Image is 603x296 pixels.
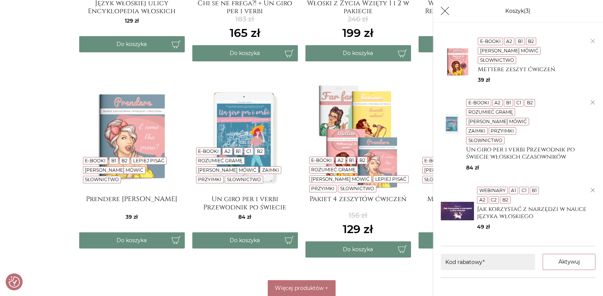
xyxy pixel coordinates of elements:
div: 84 zł [466,164,590,172]
a: Zaimki [468,128,485,134]
a: E-booki [468,100,489,105]
a: Lepiej pisać [375,176,407,182]
a: Pakiet 4 zeszytów ćwiczeń [305,195,411,210]
button: Do koszyka [79,36,185,52]
span: 3 [524,8,531,14]
a: A2 [479,197,485,203]
a: Słownictwo [468,137,502,143]
a: Słownictwo [480,57,514,63]
a: Słownictwo [424,177,458,182]
a: Rozumieć gramę [198,158,242,163]
a: Un giro per i verbi Przewodnik po świecie włoskich czasowników [466,146,590,160]
input: Kod rabatowy* [441,254,535,270]
a: C1 [246,148,251,154]
div: 39 zł [478,76,590,84]
button: Aktywuj [543,254,595,270]
a: Rozumieć gramę [311,167,356,172]
a: B2 [528,38,534,44]
ins: 199 [343,24,374,41]
a: [PERSON_NAME] mówić [424,167,483,173]
a: Jak korzystać z narzędzi w nauce języka włoskiego [477,206,590,220]
a: [PERSON_NAME] mówić [480,48,539,53]
button: Do koszyka [419,232,524,249]
a: B2 [502,197,508,203]
a: A1 [511,188,516,193]
a: Webinary [479,188,506,193]
button: Do koszyka [305,241,411,258]
a: B2 [121,158,127,163]
a: E-booki [424,158,445,163]
span: 84 [239,214,252,220]
span: Więcej produktów [275,285,324,291]
span: 39 [126,214,138,220]
a: B1 [506,100,511,105]
a: Przyimki [311,186,334,191]
a: Słownictwo [227,177,261,182]
a: B2 [359,157,365,163]
a: [PERSON_NAME] mówić [311,176,370,182]
del: 183 [230,14,260,24]
p: Koszyk [506,7,531,15]
a: Zaimki [262,167,279,173]
a: Mettere zeszyt ćwiczeń [419,195,524,210]
del: 246 [343,14,374,24]
button: Do koszyka [192,45,298,61]
a: E-booki [85,158,106,163]
a: A2 [506,38,512,44]
a: C2 [491,197,497,203]
a: [PERSON_NAME] mówić [468,119,527,124]
button: Koszyk [437,3,453,19]
span: 129 [125,17,139,24]
span: + [325,285,328,291]
ins: 129 [343,221,373,238]
button: Do koszyka [305,45,411,61]
a: B1 [111,158,116,163]
a: B1 [518,38,523,44]
a: E-booki [311,157,332,163]
a: E-booki [198,148,219,154]
a: Przyimki [491,128,514,134]
a: B1 [236,148,241,154]
button: Do koszyka [192,232,298,249]
button: Do koszyka [419,36,524,52]
a: E-booki [480,38,501,44]
a: Rozumieć gramę [468,109,513,115]
a: [PERSON_NAME] mówić [198,167,256,173]
a: Mettere zeszyt ćwiczeń [478,66,590,73]
a: C1 [517,100,522,105]
button: Preferencje co do zgód [9,276,20,288]
del: 156 [343,211,373,221]
a: Słownictwo [340,186,374,191]
div: 49 zł [477,223,590,231]
a: Lepiej pisać [133,158,164,163]
a: Przyimki [198,177,221,182]
ins: 165 [230,24,260,41]
img: Revisit consent button [9,276,20,288]
button: Do koszyka [79,232,185,249]
a: B2 [257,148,263,154]
a: A2 [494,100,500,105]
a: Un giro per i verbi Przewodnik po świecie włoskich czasowników [192,195,298,210]
a: C1 [522,188,526,193]
a: A2 [338,157,344,163]
a: B1 [532,188,537,193]
a: A2 [224,148,230,154]
a: B1 [349,157,354,163]
a: Prendere [PERSON_NAME] [79,195,185,210]
a: B2 [527,100,533,105]
a: [PERSON_NAME] mówić [85,167,143,173]
a: Słownictwo [85,177,119,182]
